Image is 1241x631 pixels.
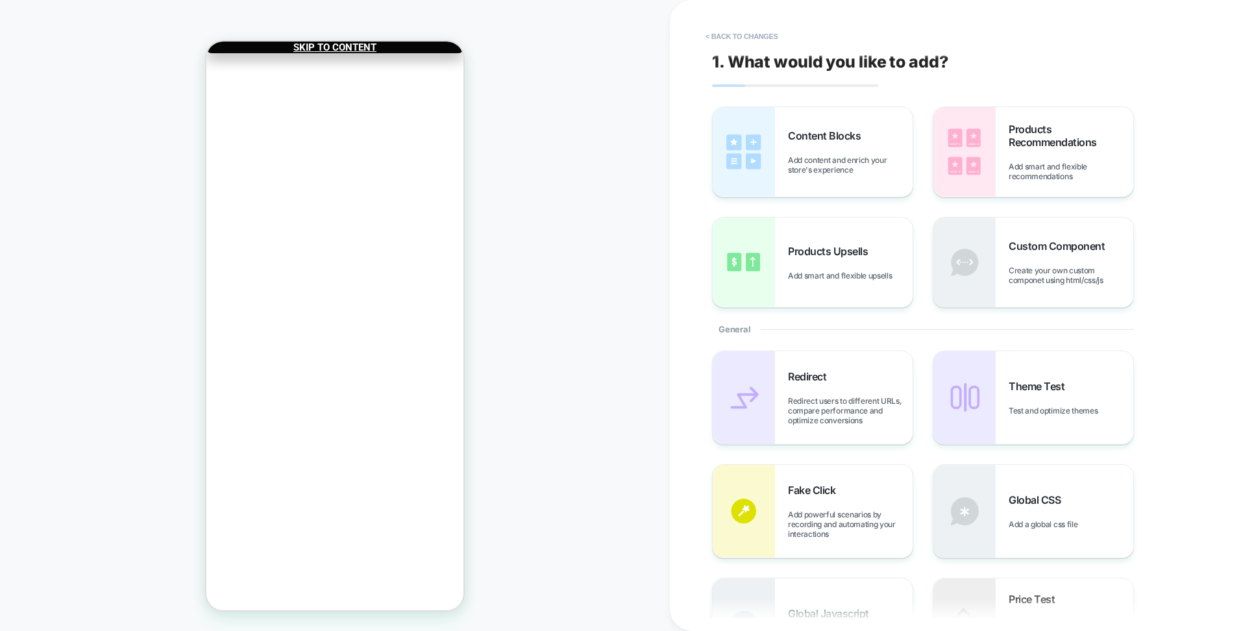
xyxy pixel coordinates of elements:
[788,370,833,383] span: Redirect
[788,245,874,258] span: Products Upsells
[699,26,785,47] button: < Back to changes
[788,155,913,175] span: Add content and enrich your store's experience
[788,129,867,142] span: Content Blocks
[1009,519,1084,529] span: Add a global css file
[712,52,948,71] span: 1. What would you like to add?
[1009,406,1104,415] span: Test and optimize themes
[788,396,913,425] span: Redirect users to different URLs, compare performance and optimize conversions
[788,510,913,539] span: Add powerful scenarios by recording and automating your interactions
[1009,123,1133,149] span: Products Recommendations
[788,607,876,620] span: Global Javascript
[788,271,898,280] span: Add smart and flexible upsells
[1009,380,1071,393] span: Theme Test
[712,308,1134,351] div: General
[1009,266,1133,285] span: Create your own custom componet using html/css/js
[788,484,842,497] span: Fake Click
[1009,240,1111,253] span: Custom Component
[1009,493,1067,506] span: Global CSS
[1009,162,1133,181] span: Add smart and flexible recommendations
[1009,593,1061,606] span: Price Test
